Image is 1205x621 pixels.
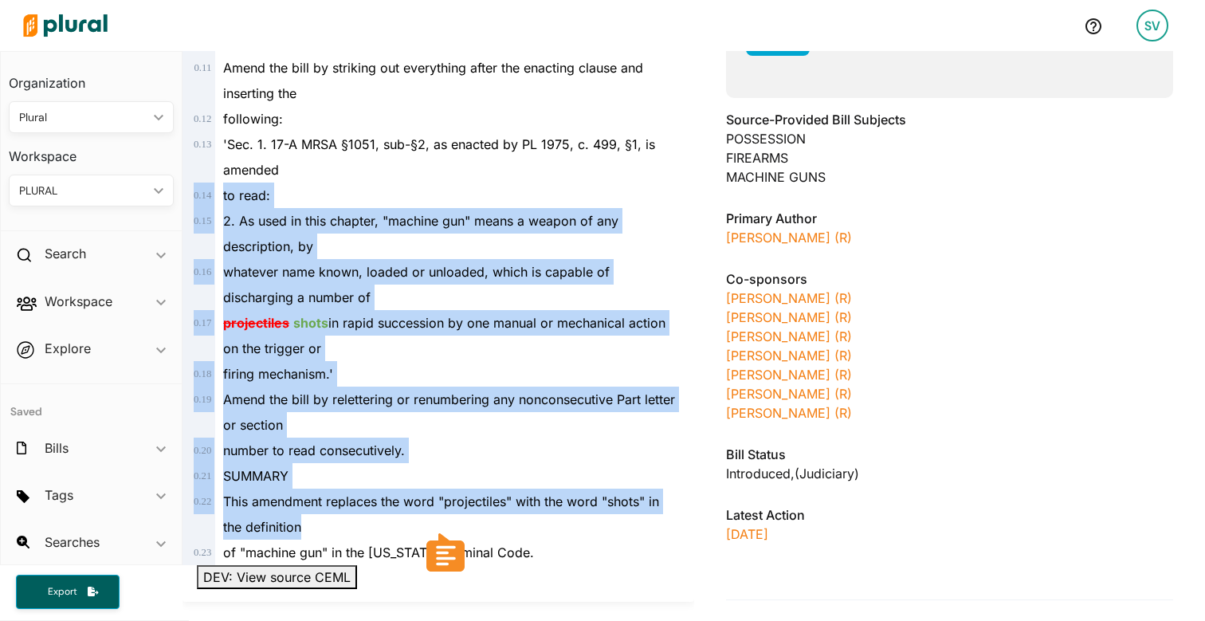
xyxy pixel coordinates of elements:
h3: Primary Author [726,209,1173,228]
span: 0 . 17 [194,317,211,328]
div: PLURAL [19,183,147,199]
a: [PERSON_NAME] (R) [726,230,852,246]
h3: Source-Provided Bill Subjects [726,110,1173,129]
h3: Organization [9,60,174,95]
div: Introduced , ( ) [726,464,1173,483]
span: following: [223,111,283,127]
del: projectiles [223,315,289,331]
div: MACHINE GUNS [726,167,1173,187]
ins: shots [293,315,328,331]
h3: Latest Action [726,505,1173,525]
span: Amend the bill by relettering or renumbering any nonconsecutive Part letter or section [223,391,675,433]
h2: Searches [45,533,100,551]
div: Plural [19,109,147,126]
button: Export [16,575,120,609]
span: Judiciary [799,466,854,481]
h3: Bill Status [726,445,1173,464]
span: 0 . 22 [194,496,211,507]
h2: Tags [45,486,73,504]
p: [DATE] [726,525,1173,544]
span: whatever name known, loaded or unloaded, which is capable of discharging a number of [223,264,610,305]
a: [PERSON_NAME] (R) [726,405,852,421]
span: 0 . 16 [194,266,211,277]
div: POSSESSION [726,129,1173,148]
span: number to read consecutively. [223,442,405,458]
span: Export [37,585,88,599]
h3: Co-sponsors [726,269,1173,289]
span: 0 . 21 [194,470,211,481]
span: 0 . 15 [194,215,211,226]
span: 'Sec. 1. 17-A MRSA §1051, sub-§2, as enacted by PL 1975, c. 499, §1, is amended [223,136,655,178]
h4: Saved [1,384,182,423]
a: [PERSON_NAME] (R) [726,386,852,402]
span: SUMMARY [223,468,288,484]
span: in rapid succession by one manual or mechanical action on the trigger or [223,315,665,356]
h2: Explore [45,340,91,357]
h2: Bills [45,439,69,457]
iframe: Intercom live chat [1151,567,1189,605]
span: to read: [223,187,270,203]
span: firing mechanism.' [223,366,333,382]
a: [PERSON_NAME] (R) [726,328,852,344]
span: This amendment replaces the word "projectiles" with the word "shots" in the definition [223,493,659,535]
div: FIREARMS [726,148,1173,167]
a: [PERSON_NAME] (R) [726,290,852,306]
a: [PERSON_NAME] (R) [726,348,852,364]
h2: Search [45,245,86,262]
span: Amend the bill by striking out everything after the enacting clause and inserting the [223,60,643,101]
a: [PERSON_NAME] (R) [726,367,852,383]
span: 0 . 14 [194,190,211,201]
h3: Workspace [9,133,174,168]
span: 0 . 23 [194,547,211,558]
span: 0 . 19 [194,394,211,405]
span: 0 . 11 [194,62,211,73]
span: 0 . 13 [194,139,211,150]
span: 0 . 20 [194,445,211,456]
span: of "machine gun" in the [US_STATE] Criminal Code. [223,544,534,560]
span: 0 . 12 [194,113,211,124]
button: DEV: View source CEML [197,565,357,589]
span: 2. As used in this chapter, "machine gun" means a weapon of any description, by [223,213,618,254]
span: 0 . 18 [194,368,211,379]
a: [PERSON_NAME] (R) [726,309,852,325]
h2: Workspace [45,293,112,310]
